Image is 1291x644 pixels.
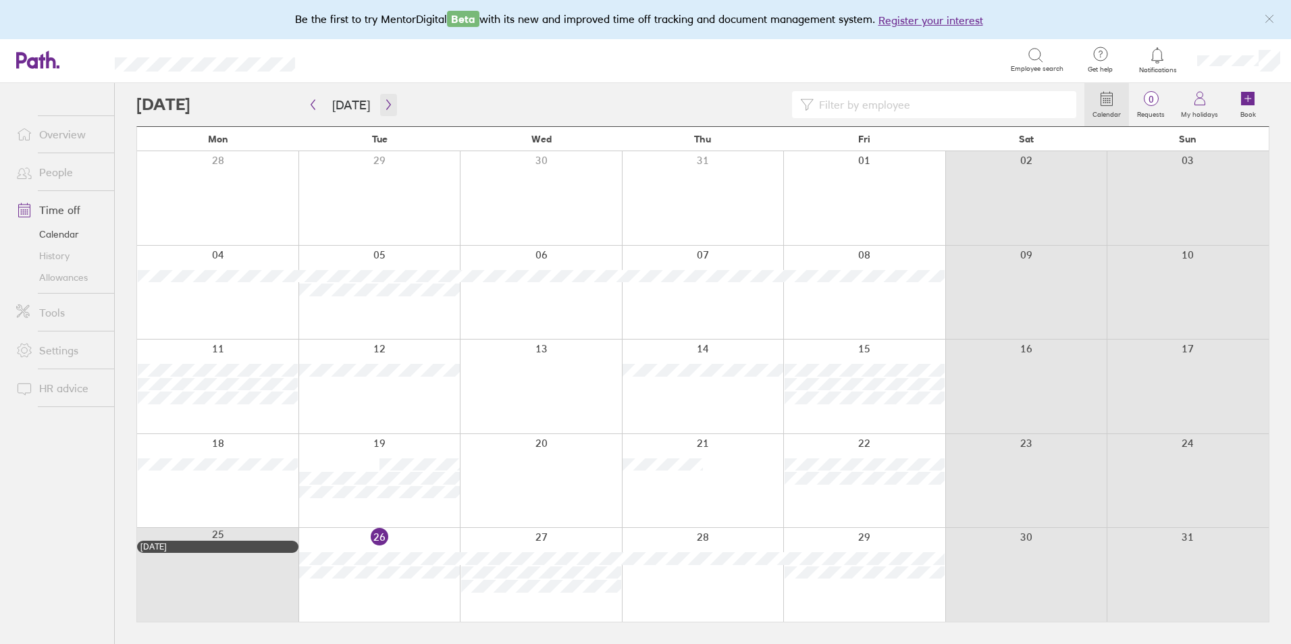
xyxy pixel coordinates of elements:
[814,92,1068,117] input: Filter by employee
[531,134,552,144] span: Wed
[5,375,114,402] a: HR advice
[208,134,228,144] span: Mon
[5,245,114,267] a: History
[1084,83,1129,126] a: Calendar
[295,11,997,28] div: Be the first to try MentorDigital with its new and improved time off tracking and document manage...
[1232,107,1264,119] label: Book
[5,121,114,148] a: Overview
[1078,65,1122,74] span: Get help
[1129,94,1173,105] span: 0
[858,134,870,144] span: Fri
[1173,107,1226,119] label: My holidays
[5,337,114,364] a: Settings
[5,196,114,223] a: Time off
[5,159,114,186] a: People
[1136,66,1180,74] span: Notifications
[878,12,983,28] button: Register your interest
[1226,83,1269,126] a: Book
[332,53,366,65] div: Search
[1173,83,1226,126] a: My holidays
[1011,65,1063,73] span: Employee search
[5,223,114,245] a: Calendar
[1129,107,1173,119] label: Requests
[5,299,114,326] a: Tools
[1084,107,1129,119] label: Calendar
[140,542,295,552] div: [DATE]
[447,11,479,27] span: Beta
[1019,134,1034,144] span: Sat
[1129,83,1173,126] a: 0Requests
[372,134,388,144] span: Tue
[1136,46,1180,74] a: Notifications
[5,267,114,288] a: Allowances
[321,94,381,116] button: [DATE]
[694,134,711,144] span: Thu
[1179,134,1196,144] span: Sun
